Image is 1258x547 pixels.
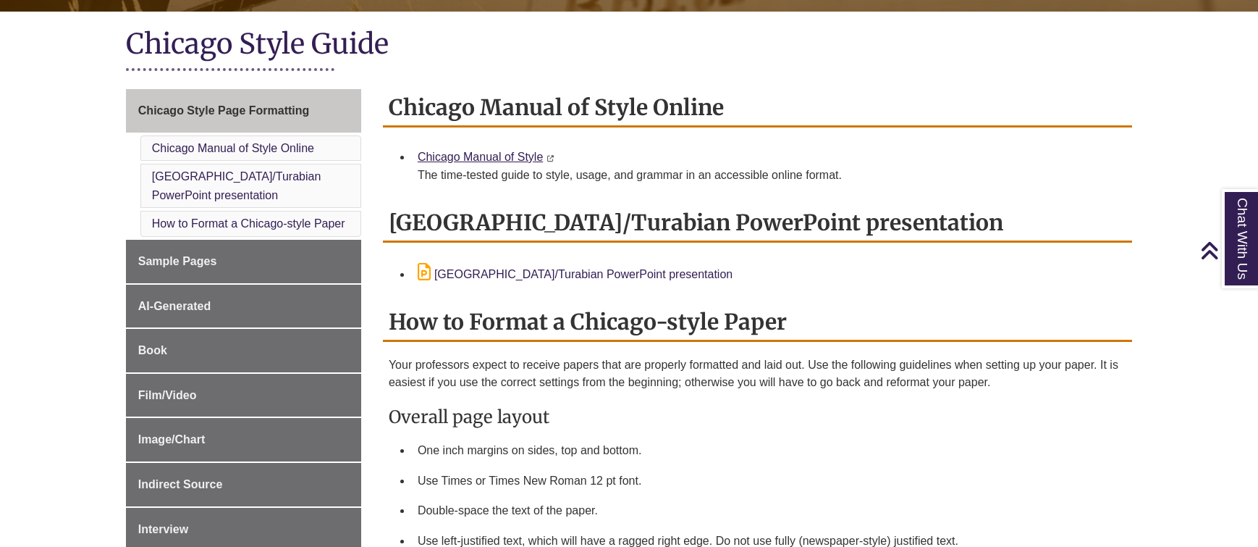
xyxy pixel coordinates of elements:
span: Image/Chart [138,433,205,446]
a: Back to Top [1200,241,1254,260]
a: Sample Pages [126,240,361,283]
span: AI-Generated [138,300,211,312]
a: Chicago Manual of Style Online [152,142,314,154]
a: [GEOGRAPHIC_DATA]/Turabian PowerPoint presentation [418,268,733,280]
span: Indirect Source [138,478,222,490]
div: The time-tested guide to style, usage, and grammar in an accessible online format. [418,167,1120,184]
a: Chicago Manual of Style [418,151,543,163]
h2: How to Format a Chicago-style Paper [383,304,1132,342]
a: Chicago Style Page Formatting [126,89,361,133]
li: Double-space the text of the paper. [412,496,1126,526]
h1: Chicago Style Guide [126,26,1132,64]
h3: Overall page layout [389,406,1126,428]
span: Chicago Style Page Formatting [138,104,309,117]
h2: Chicago Manual of Style Online [383,89,1132,128]
a: Image/Chart [126,418,361,462]
a: Indirect Source [126,463,361,506]
span: Sample Pages [138,255,217,267]
li: Use Times or Times New Roman 12 pt font. [412,466,1126,496]
i: This link opens in a new window [546,155,554,162]
a: Film/Video [126,374,361,417]
h2: [GEOGRAPHIC_DATA]/Turabian PowerPoint presentation [383,204,1132,243]
span: Film/Video [138,389,197,401]
a: Book [126,329,361,372]
li: One inch margins on sides, top and bottom. [412,435,1126,466]
a: How to Format a Chicago-style Paper [152,217,345,230]
p: Your professors expect to receive papers that are properly formatted and laid out. Use the follow... [389,356,1126,391]
a: AI-Generated [126,285,361,328]
span: Book [138,344,167,356]
span: Interview [138,523,188,535]
a: [GEOGRAPHIC_DATA]/Turabian PowerPoint presentation [152,170,321,201]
